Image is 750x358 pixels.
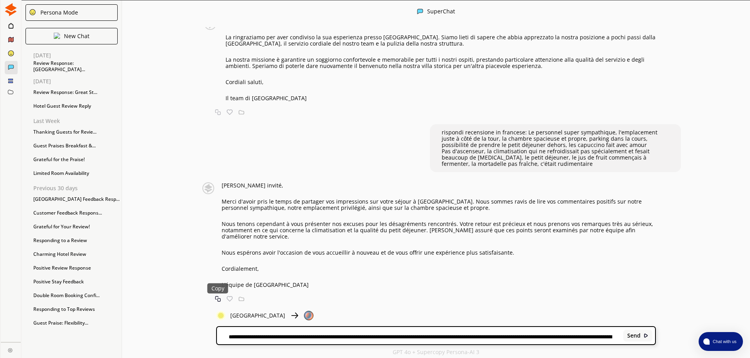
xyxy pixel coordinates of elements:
p: [DATE] [33,78,122,84]
p: Cordialement, [222,266,656,272]
div: Copy [208,283,228,294]
p: Il team di [GEOGRAPHIC_DATA] [226,95,655,101]
p: La ringraziamo per aver condiviso la sua esperienza presso [GEOGRAPHIC_DATA]. Siamo lieti di sape... [226,34,655,47]
img: Close [304,311,313,320]
img: Close [29,9,36,16]
img: Copy [215,109,221,115]
p: [GEOGRAPHIC_DATA] [230,312,285,319]
div: Guest Praises Breakfast &... [29,140,122,152]
div: Persona Mode [38,9,78,16]
img: Save [238,296,244,302]
img: Close [4,3,17,16]
div: Positive Review Response [29,262,122,274]
img: Close [199,182,217,194]
p: Last Week [33,118,122,124]
p: [PERSON_NAME] invité, [222,182,656,189]
div: Customer Feedback Respons... [29,207,122,219]
p: La nostra missione è garantire un soggiorno confortevole e memorabile per tutti i nostri ospiti, ... [226,57,655,69]
img: Copy [215,296,221,302]
div: Limited Room Availability [29,167,122,179]
b: Send [627,332,641,339]
img: Close [8,348,13,352]
p: Nous tenons cependant à vous présenter nos excuses pour les désagréments rencontrés. Votre retour... [222,221,656,240]
div: Guest Praise: Flexibility... [29,317,122,329]
button: atlas-launcher [699,332,743,351]
div: Thanking Guests for Revie... [29,126,122,138]
div: [GEOGRAPHIC_DATA] Feedback Resp... [29,193,122,205]
img: Close [417,8,423,15]
div: Positive Stay Feedback [29,276,122,288]
div: Charming Hotel Review [29,248,122,260]
p: New Chat [64,33,89,39]
p: rispondi recensione in francese: Le personnel super sympathique, l'emplacement juste à côté de la... [442,129,669,148]
p: GPT 4o + Supercopy Persona-AI 3 [393,349,479,355]
img: Close [643,333,649,338]
img: Save [238,109,244,115]
img: Close [54,33,60,39]
img: Close [216,311,226,320]
p: Cordiali saluti, [226,79,655,85]
div: Responding to Top Reviews [29,303,122,315]
p: Nous espérons avoir l'occasion de vous accueillir à nouveau et de vous offrir une expérience plus... [222,250,656,256]
div: SuperChat [427,8,455,16]
p: L'équipe de [GEOGRAPHIC_DATA] [222,282,656,288]
div: Review Response: [GEOGRAPHIC_DATA]... [29,61,122,72]
p: Merci d'avoir pris le temps de partager vos impressions sur votre séjour à [GEOGRAPHIC_DATA]. Nou... [222,198,656,211]
img: Favorite [227,109,233,115]
span: Chat with us [710,338,738,345]
div: Grateful for Your Review! [29,221,122,233]
p: [DATE] [33,52,122,59]
div: Grateful for the Praise! [29,154,122,165]
div: Double Room Booking Confi... [29,290,122,301]
div: Hotel Guest Review Reply [29,100,122,112]
div: Responding to Feedback: A... [29,331,122,343]
div: Review Response: Great St... [29,86,122,98]
p: Pas d'ascenseur, la climatisation qui ne refroidissait pas spécialement et fesait beaucoup de [ME... [442,148,669,167]
p: Previous 30 days [33,185,122,191]
img: Close [290,311,299,320]
div: Responding to a Review [29,235,122,246]
img: Favorite [227,296,233,302]
a: Close [1,342,21,356]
